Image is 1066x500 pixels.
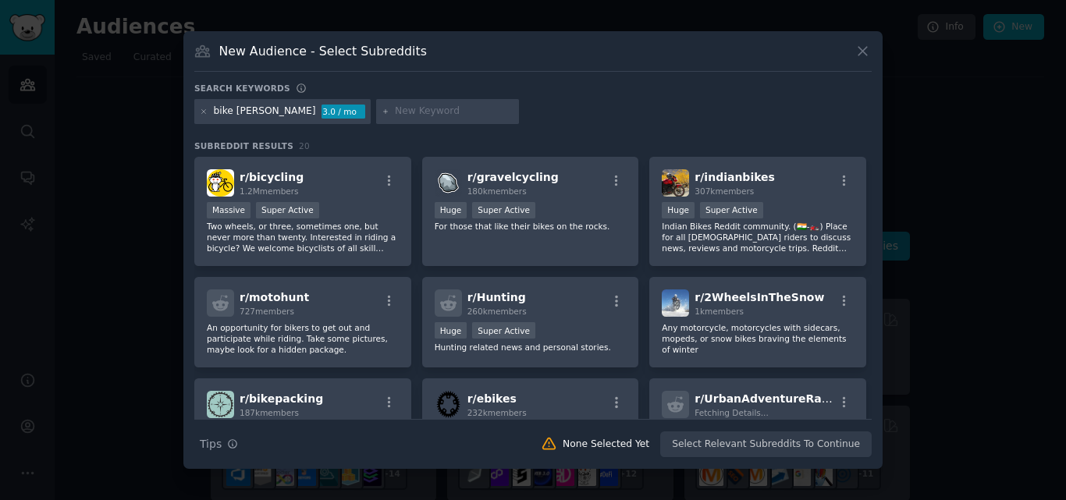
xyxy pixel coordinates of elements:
[700,202,763,218] div: Super Active
[467,408,527,417] span: 232k members
[695,392,842,405] span: r/ UrbanAdventureRaces
[467,392,517,405] span: r/ ebikes
[219,43,427,59] h3: New Audience - Select Subreddits
[472,322,535,339] div: Super Active
[695,186,754,196] span: 307k members
[467,186,527,196] span: 180k members
[322,105,365,119] div: 3.0 / mo
[435,202,467,218] div: Huge
[435,391,462,418] img: ebikes
[662,289,689,317] img: 2WheelsInTheSnow
[472,202,535,218] div: Super Active
[240,408,299,417] span: 187k members
[467,171,559,183] span: r/ gravelcycling
[467,307,527,316] span: 260k members
[256,202,319,218] div: Super Active
[662,169,689,197] img: indianbikes
[207,221,399,254] p: Two wheels, or three, sometimes one, but never more than twenty. Interested in riding a bicycle? ...
[395,105,513,119] input: New Keyword
[299,141,310,151] span: 20
[207,202,251,218] div: Massive
[194,83,290,94] h3: Search keywords
[214,105,316,119] div: bike [PERSON_NAME]
[467,291,526,303] span: r/ Hunting
[240,291,309,303] span: r/ motohunt
[240,392,323,405] span: r/ bikepacking
[194,431,243,458] button: Tips
[240,307,294,316] span: 727 members
[662,322,854,355] p: Any motorcycle, motorcycles with sidecars, mopeds, or snow bikes braving the elements of winter
[435,221,627,232] p: For those that like their bikes on the rocks.
[695,307,744,316] span: 1k members
[194,140,293,151] span: Subreddit Results
[695,408,768,417] span: Fetching Details...
[435,342,627,353] p: Hunting related news and personal stories.
[207,322,399,355] p: An opportunity for bikers to get out and participate while riding. Take some pictures, maybe look...
[240,186,299,196] span: 1.2M members
[207,391,234,418] img: bikepacking
[200,436,222,452] span: Tips
[435,322,467,339] div: Huge
[435,169,462,197] img: gravelcycling
[563,438,649,452] div: None Selected Yet
[207,169,234,197] img: bicycling
[695,171,775,183] span: r/ indianbikes
[240,171,304,183] span: r/ bicycling
[662,202,695,218] div: Huge
[662,221,854,254] p: Indian Bikes Reddit community. (🇮🇳-🏍️) Place for all [DEMOGRAPHIC_DATA] riders to discuss news, r...
[695,291,824,303] span: r/ 2WheelsInTheSnow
